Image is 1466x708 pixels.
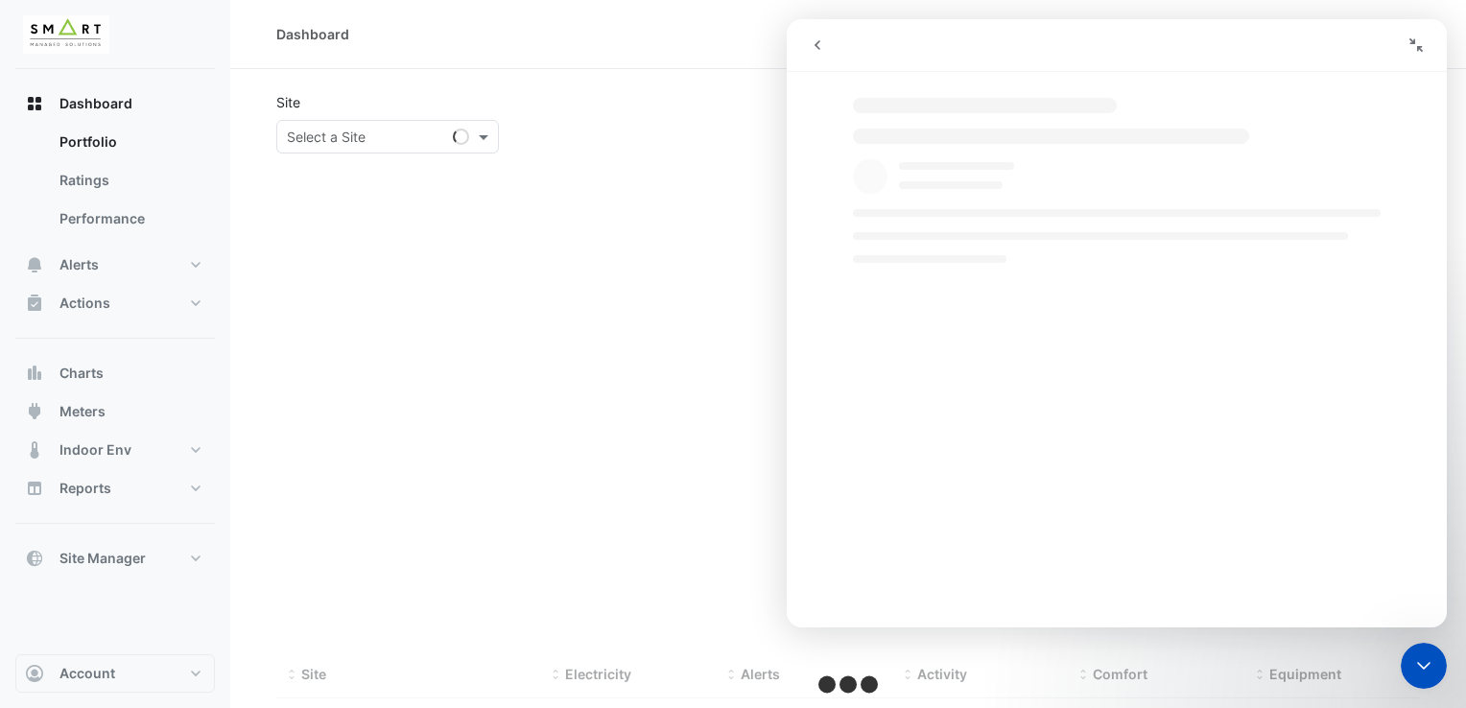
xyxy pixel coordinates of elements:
span: Site [301,666,326,682]
span: Equipment [1269,666,1341,682]
a: Portfolio [44,123,215,161]
span: Dashboard [59,94,132,113]
span: Comfort [1093,666,1147,682]
img: Company Logo [23,15,109,54]
span: Electricity [565,666,631,682]
span: Alerts [59,255,99,274]
label: Site [276,92,300,112]
button: Actions [15,284,215,322]
app-icon: Reports [25,479,44,498]
span: Account [59,664,115,683]
iframe: Intercom live chat [787,19,1447,627]
button: Charts [15,354,215,392]
button: Account [15,654,215,693]
span: Meters [59,402,106,421]
span: Site Manager [59,549,146,568]
h1: API Introduction [19,246,679,303]
a: Ratings [44,161,215,200]
app-icon: Charts [25,364,44,383]
app-icon: Dashboard [25,94,44,113]
app-icon: Indoor Env [25,440,44,460]
button: Reports [15,469,215,507]
div: Dashboard [15,123,215,246]
app-icon: Alerts [25,255,44,274]
app-icon: Meters [25,402,44,421]
app-icon: Actions [25,294,44,313]
iframe: Intercom live chat [1401,643,1447,689]
span: Charts [59,364,104,383]
span: Activity [917,666,967,682]
button: Meters [15,392,215,431]
a: Performance [44,200,215,238]
app-icon: Site Manager [25,549,44,568]
button: Dashboard [15,84,215,123]
span: Indoor Env [59,440,131,460]
span: Actions [59,294,110,313]
button: Alerts [15,246,215,284]
span: Alerts [741,666,780,682]
div: Dashboard [276,24,349,44]
button: Indoor Env [15,431,215,469]
span: Reports [59,479,111,498]
button: Site Manager [15,539,215,578]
